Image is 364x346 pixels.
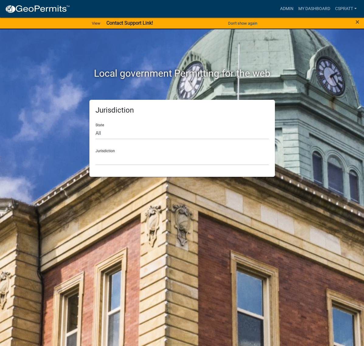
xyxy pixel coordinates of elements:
[355,18,359,26] button: Close
[41,68,324,79] h2: Local government Permitting for the web
[95,106,269,115] h5: Jurisdiction
[355,18,359,26] span: ×
[106,20,153,26] strong: Contact Support Link!
[296,3,333,15] a: My Dashboard
[278,3,296,15] a: Admin
[226,18,260,28] button: Don't show again
[89,18,103,28] a: View
[333,3,359,15] a: cspratt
